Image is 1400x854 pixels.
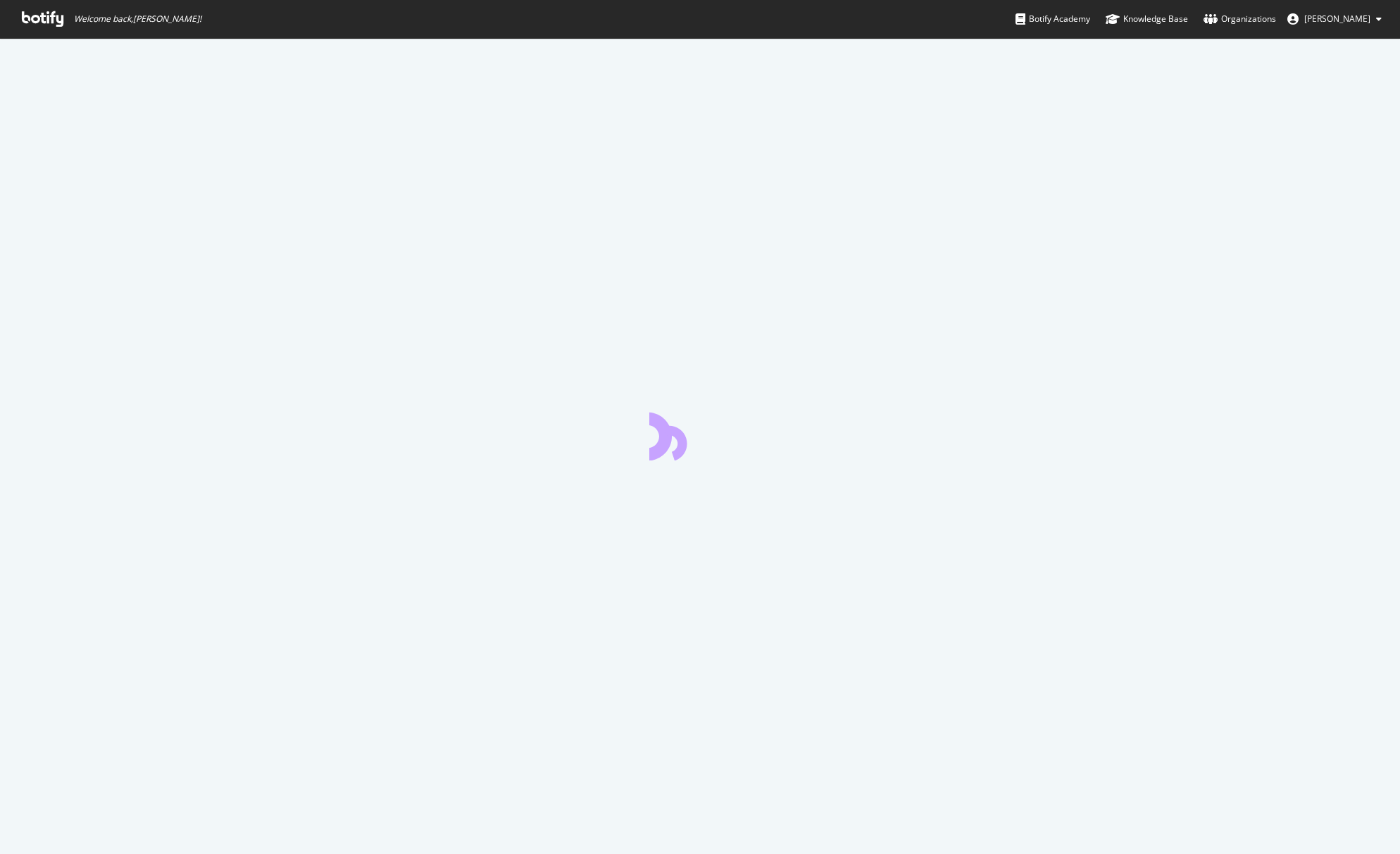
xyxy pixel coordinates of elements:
[649,410,751,460] div: animation
[1304,13,1370,25] span: Tim Manalo
[74,13,201,25] span: Welcome back, [PERSON_NAME] !
[1106,12,1188,26] div: Knowledge Base
[1015,12,1090,26] div: Botify Academy
[1204,12,1276,26] div: Organizations
[1276,8,1393,30] button: [PERSON_NAME]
